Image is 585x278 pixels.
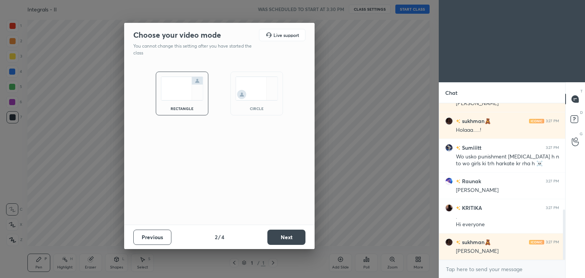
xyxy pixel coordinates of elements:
[460,238,491,246] h6: sukhman🧸
[456,187,559,194] div: [PERSON_NAME]
[241,107,272,110] div: circle
[546,179,559,184] div: 3:27 PM
[460,144,481,152] h6: Sumiiitt
[445,177,453,185] img: 96b936a003294e559357dab024ad3fb9.jpg
[456,153,559,168] div: Wo usko punishment [MEDICAL_DATA] h n to wo girls ki trh harkate kr rha h ☠️
[456,119,460,123] img: no-rating-badge.077c3623.svg
[273,33,299,37] h5: Live support
[546,145,559,150] div: 3:27 PM
[546,240,559,244] div: 3:27 PM
[456,179,460,184] img: no-rating-badge.077c3623.svg
[456,206,460,210] img: no-rating-badge.077c3623.svg
[529,240,544,244] img: iconic-light.a09c19a4.png
[546,206,559,210] div: 3:27 PM
[439,103,565,260] div: grid
[529,119,544,123] img: iconic-light.a09c19a4.png
[456,146,460,150] img: no-rating-badge.077c3623.svg
[460,204,482,212] h6: KRITIKA
[133,30,221,40] h2: Choose your video mode
[221,233,224,241] h4: 4
[580,131,583,137] p: G
[267,230,305,245] button: Next
[456,248,559,255] div: [PERSON_NAME]
[445,144,453,152] img: f1c0649a83374773b6d8cbd596ca12ee.jpg
[133,230,171,245] button: Previous
[133,43,257,56] p: You cannot change this setting after you have started the class
[456,221,559,228] div: Hi everyone
[456,213,559,221] div: .
[460,117,491,125] h6: sukhman🧸
[445,204,453,212] img: e18f55c0aa4e4f62bb864bb882c79f9f.jpg
[580,110,583,115] p: D
[460,177,481,185] h6: Raunak
[580,88,583,94] p: T
[439,83,464,103] p: Chat
[161,77,203,101] img: normalScreenIcon.ae25ed63.svg
[445,238,453,246] img: a340154039ea4ac8bf495ebc51b9f4a8.jpg
[456,100,559,107] div: [PERSON_NAME]
[456,240,460,244] img: no-rating-badge.077c3623.svg
[546,119,559,123] div: 3:27 PM
[167,107,197,110] div: rectangle
[456,126,559,134] div: Holaaa......!
[215,233,217,241] h4: 2
[218,233,221,241] h4: /
[445,117,453,125] img: a340154039ea4ac8bf495ebc51b9f4a8.jpg
[235,77,278,101] img: circleScreenIcon.acc0effb.svg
